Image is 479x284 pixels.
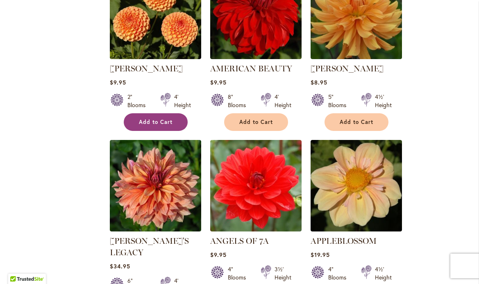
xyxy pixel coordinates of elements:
[275,93,291,109] div: 4' Height
[328,93,351,109] div: 5" Blooms
[325,113,388,131] button: Add to Cart
[340,119,373,126] span: Add to Cart
[110,225,201,233] a: Andy's Legacy
[210,225,302,233] a: ANGELS OF 7A
[110,53,201,61] a: AMBER QUEEN
[311,78,327,86] span: $8.95
[110,140,201,231] img: Andy's Legacy
[328,265,351,282] div: 4" Blooms
[311,225,402,233] a: APPLEBLOSSOM
[127,93,150,109] div: 2" Blooms
[210,64,292,73] a: AMERICAN BEAUTY
[311,53,402,61] a: ANDREW CHARLES
[210,251,227,259] span: $9.95
[375,265,392,282] div: 4½' Height
[210,140,302,231] img: ANGELS OF 7A
[210,236,269,246] a: ANGELS OF 7A
[311,251,330,259] span: $19.95
[6,255,29,278] iframe: Launch Accessibility Center
[174,93,191,109] div: 4' Height
[311,236,377,246] a: APPLEBLOSSOM
[228,265,251,282] div: 4" Blooms
[224,113,288,131] button: Add to Cart
[210,78,227,86] span: $9.95
[110,262,130,270] span: $34.95
[124,113,188,131] button: Add to Cart
[239,119,273,126] span: Add to Cart
[375,93,392,109] div: 4½' Height
[110,236,189,257] a: [PERSON_NAME]'S LEGACY
[228,93,251,109] div: 8" Blooms
[210,53,302,61] a: AMERICAN BEAUTY
[275,265,291,282] div: 3½' Height
[110,78,126,86] span: $9.95
[139,119,173,126] span: Add to Cart
[311,140,402,231] img: APPLEBLOSSOM
[311,64,384,73] a: [PERSON_NAME]
[110,64,183,73] a: [PERSON_NAME]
